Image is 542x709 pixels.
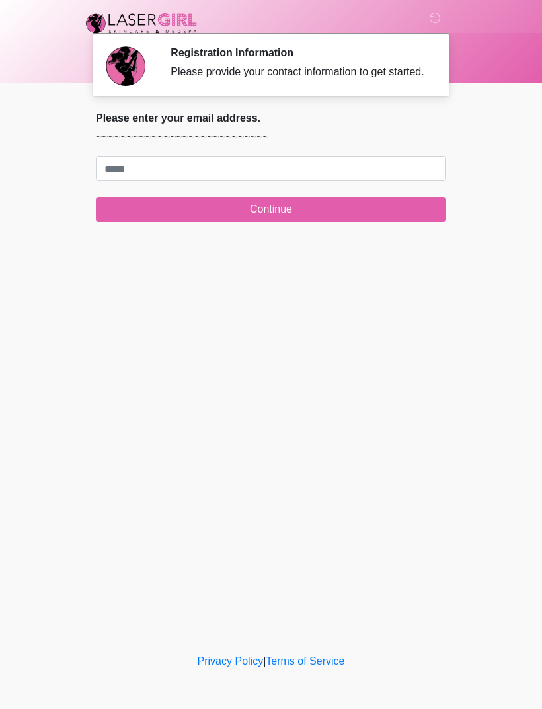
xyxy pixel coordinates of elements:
a: Terms of Service [266,655,344,667]
div: Please provide your contact information to get started. [171,64,426,80]
h2: Please enter your email address. [96,112,446,124]
img: Agent Avatar [106,46,145,86]
a: Privacy Policy [198,655,264,667]
button: Continue [96,197,446,222]
img: Laser Girl Med Spa LLC Logo [83,10,200,36]
a: | [263,655,266,667]
h2: Registration Information [171,46,426,59]
p: ~~~~~~~~~~~~~~~~~~~~~~~~~~~~ [96,130,446,145]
